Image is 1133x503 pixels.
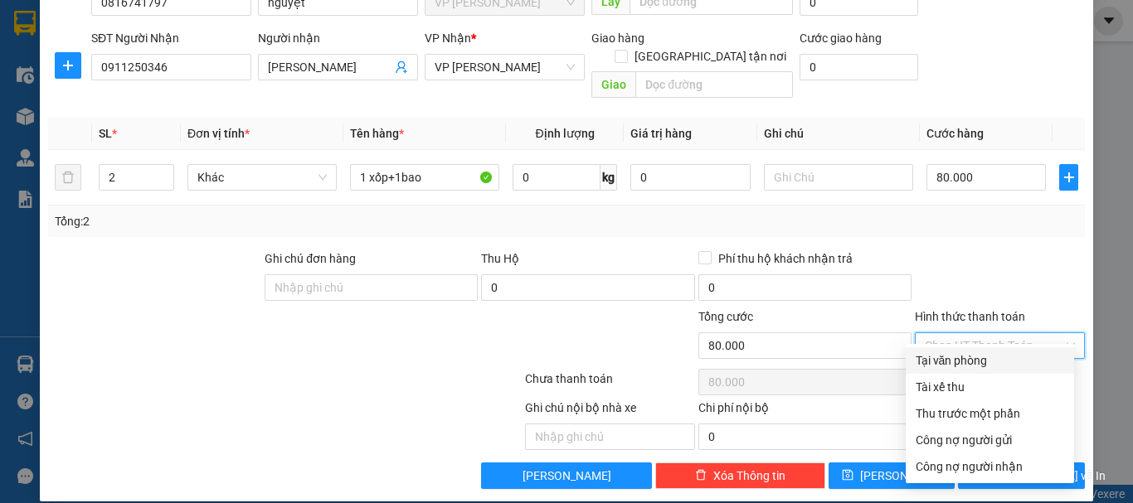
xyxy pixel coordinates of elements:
[916,457,1064,476] div: Công nợ người nhận
[350,164,499,191] input: VD: Bàn, Ghế
[187,127,250,140] span: Đơn vị tính
[829,462,956,489] button: save[PERSON_NAME]
[800,54,918,80] input: Cước giao hàng
[523,467,611,485] span: [PERSON_NAME]
[698,310,753,323] span: Tổng cước
[712,249,859,268] span: Phí thu hộ khách nhận trả
[56,59,80,72] span: plus
[916,378,1064,396] div: Tài xế thu
[1059,164,1078,191] button: plus
[55,52,81,79] button: plus
[523,370,697,399] div: Chưa thanh toán
[535,127,594,140] span: Định lượng
[916,431,1064,449] div: Công nợ người gửi
[958,462,1085,489] button: printer[PERSON_NAME] và In
[630,164,750,191] input: 0
[635,71,793,98] input: Dọc đường
[197,165,327,190] span: Khác
[757,118,920,150] th: Ghi chú
[800,31,882,45] label: Cước giao hàng
[99,127,112,140] span: SL
[630,127,692,140] span: Giá trị hàng
[916,404,1064,423] div: Thu trước một phần
[265,252,356,265] label: Ghi chú đơn hàng
[906,427,1074,453] div: Cước gửi hàng sẽ được ghi vào công nợ của người gửi
[481,252,519,265] span: Thu Hộ
[395,60,408,74] span: user-add
[915,310,1025,323] label: Hình thức thanh toán
[601,164,617,191] span: kg
[655,462,825,489] button: deleteXóa Thông tin
[591,71,635,98] span: Giao
[1060,171,1077,184] span: plus
[525,399,695,423] div: Ghi chú nội bộ nhà xe
[55,212,439,230] div: Tổng: 2
[695,469,707,482] span: delete
[916,351,1064,370] div: Tại văn phòng
[258,29,418,47] div: Người nhận
[425,31,471,45] span: VP Nhận
[55,164,81,191] button: delete
[350,127,404,140] span: Tên hàng
[764,164,913,191] input: Ghi Chú
[842,469,853,482] span: save
[265,274,478,301] input: Ghi chú đơn hàng
[860,467,949,485] span: [PERSON_NAME]
[906,453,1074,480] div: Cước gửi hàng sẽ được ghi vào công nợ của người nhận
[926,127,984,140] span: Cước hàng
[628,47,793,65] span: [GEOGRAPHIC_DATA] tận nơi
[91,29,251,47] div: SĐT Người Nhận
[591,31,644,45] span: Giao hàng
[713,467,785,485] span: Xóa Thông tin
[698,399,912,423] div: Chi phí nội bộ
[435,55,575,80] span: VP Trần Quốc Hoàn
[525,423,695,450] input: Nhập ghi chú
[481,462,651,489] button: [PERSON_NAME]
